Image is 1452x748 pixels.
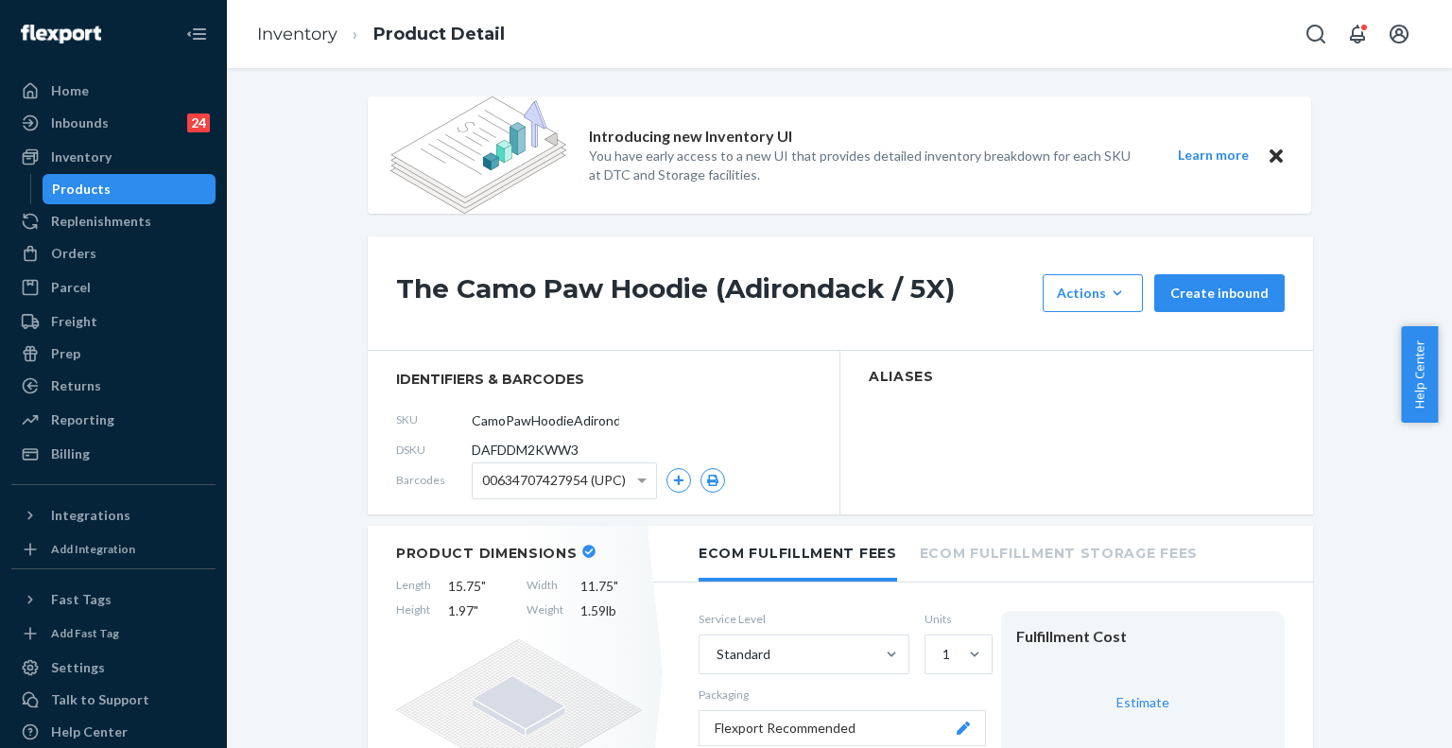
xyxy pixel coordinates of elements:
div: Settings [51,658,105,677]
a: Home [11,76,216,106]
span: Weight [527,601,563,620]
h2: Product Dimensions [396,545,578,562]
span: " [481,578,486,594]
span: Length [396,577,431,596]
span: DAFDDM2KWW3 [472,441,579,460]
img: Flexport logo [21,25,101,43]
div: Freight [51,312,97,331]
button: Learn more [1166,144,1260,167]
label: Units [925,611,986,627]
a: Product Detail [373,24,505,44]
h1: The Camo Paw Hoodie (Adirondack / 5X) [396,274,1033,312]
input: 1 [941,645,942,664]
div: Prep [51,344,80,363]
span: DSKU [396,442,472,458]
a: Estimate [1116,694,1169,710]
div: Actions [1057,284,1129,303]
p: Introducing new Inventory UI [589,126,792,148]
span: identifiers & barcodes [396,370,811,389]
button: Help Center [1401,326,1438,423]
div: Replenishments [51,212,151,231]
div: Reporting [51,410,114,429]
span: Barcodes [396,472,472,488]
div: Billing [51,444,90,463]
button: Open Search Box [1297,15,1335,53]
ol: breadcrumbs [242,7,520,62]
button: Actions [1043,274,1143,312]
div: Returns [51,376,101,395]
span: Width [527,577,563,596]
input: Standard [715,645,717,664]
div: Inventory [51,148,112,166]
div: Help Center [51,722,128,741]
a: Add Integration [11,538,216,561]
span: 11.75 [580,577,642,596]
a: Orders [11,238,216,269]
button: Open account menu [1380,15,1418,53]
a: Help Center [11,717,216,747]
div: 24 [187,113,210,132]
div: Add Integration [51,541,135,557]
a: Freight [11,306,216,337]
a: Settings [11,652,216,683]
span: SKU [396,411,472,427]
span: " [614,578,618,594]
button: Flexport Recommended [699,710,986,746]
a: Returns [11,371,216,401]
a: Products [43,174,216,204]
span: 15.75 [448,577,510,596]
button: Fast Tags [11,584,216,615]
a: Replenishments [11,206,216,236]
span: 1.59 lb [580,601,642,620]
a: Inventory [257,24,337,44]
p: Packaging [699,687,986,703]
a: Talk to Support [11,685,216,715]
span: Height [396,601,431,620]
a: Reporting [11,405,216,435]
a: Billing [11,439,216,469]
div: 1 [942,645,950,664]
button: Open notifications [1339,15,1376,53]
button: Create inbound [1154,274,1285,312]
div: Add Fast Tag [51,625,119,641]
div: Talk to Support [51,690,149,709]
span: " [474,602,478,618]
li: Ecom Fulfillment Storage Fees [920,526,1198,578]
div: Orders [51,244,96,263]
a: Parcel [11,272,216,303]
span: 1.97 [448,601,510,620]
h2: Aliases [869,370,1285,384]
a: Inbounds24 [11,108,216,138]
div: Fulfillment Cost [1016,626,1270,648]
p: You have early access to a new UI that provides detailed inventory breakdown for each SKU at DTC ... [589,147,1143,184]
label: Service Level [699,611,909,627]
div: Integrations [51,506,130,525]
img: new-reports-banner-icon.82668bd98b6a51aee86340f2a7b77ae3.png [390,96,566,214]
div: Parcel [51,278,91,297]
button: Close Navigation [178,15,216,53]
a: Add Fast Tag [11,622,216,645]
div: Fast Tags [51,590,112,609]
button: Close [1264,144,1288,167]
li: Ecom Fulfillment Fees [699,526,897,582]
div: Home [51,81,89,100]
div: Standard [717,645,770,664]
a: Prep [11,339,216,369]
button: Integrations [11,500,216,531]
div: Products [52,180,111,199]
div: Inbounds [51,113,109,132]
a: Inventory [11,142,216,172]
span: 00634707427954 (UPC) [482,464,626,496]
